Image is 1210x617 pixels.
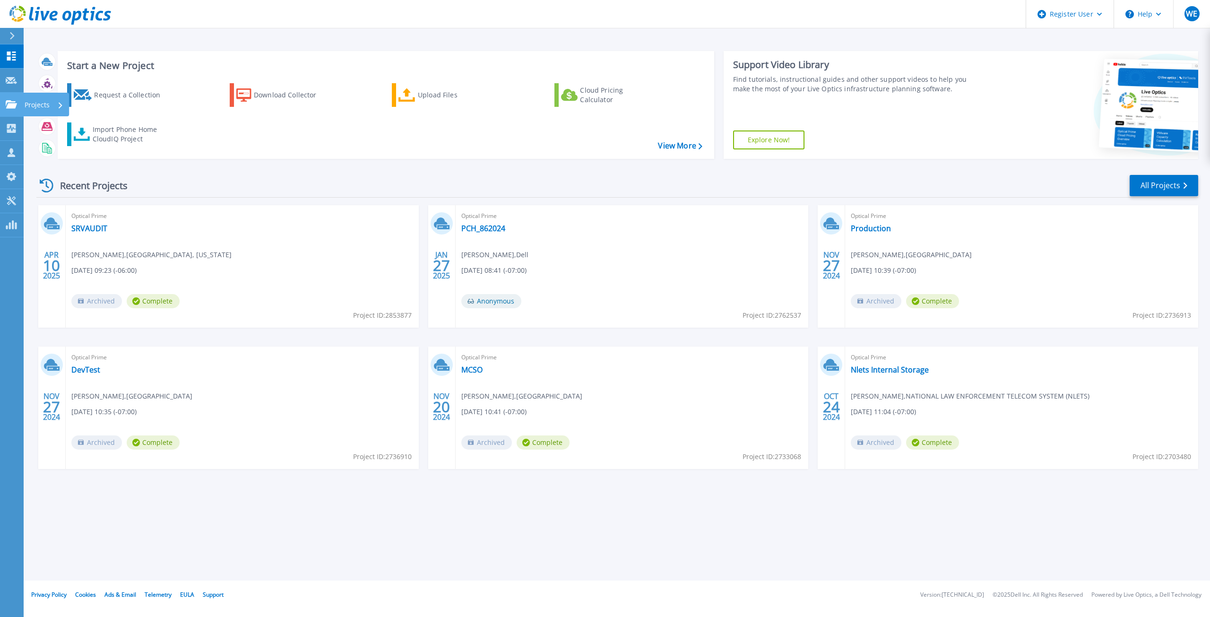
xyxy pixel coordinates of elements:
[822,390,840,424] div: OCT 2024
[203,591,224,599] a: Support
[71,224,107,233] a: SRVAUDIT
[145,591,172,599] a: Telemetry
[31,591,67,599] a: Privacy Policy
[823,261,840,269] span: 27
[461,294,521,308] span: Anonymous
[432,248,450,283] div: JAN 2025
[71,435,122,450] span: Archived
[658,141,702,150] a: View More
[1091,592,1201,598] li: Powered by Live Optics, a Dell Technology
[851,250,972,260] span: [PERSON_NAME] , [GEOGRAPHIC_DATA]
[993,592,1083,598] li: © 2025 Dell Inc. All Rights Reserved
[43,261,60,269] span: 10
[823,403,840,411] span: 24
[71,391,192,401] span: [PERSON_NAME] , [GEOGRAPHIC_DATA]
[822,248,840,283] div: NOV 2024
[461,224,505,233] a: PCH_862024
[851,365,929,374] a: Nlets Internal Storage
[71,294,122,308] span: Archived
[254,86,329,104] div: Download Collector
[353,452,412,462] span: Project ID: 2736910
[418,86,493,104] div: Upload Files
[353,310,412,321] span: Project ID: 2853877
[517,435,570,450] span: Complete
[851,211,1193,221] span: Optical Prime
[433,261,450,269] span: 27
[461,352,803,363] span: Optical Prime
[94,86,170,104] div: Request a Collection
[461,391,582,401] span: [PERSON_NAME] , [GEOGRAPHIC_DATA]
[461,435,512,450] span: Archived
[180,591,194,599] a: EULA
[461,407,527,417] span: [DATE] 10:41 (-07:00)
[851,294,901,308] span: Archived
[461,265,527,276] span: [DATE] 08:41 (-07:00)
[733,59,978,71] div: Support Video Library
[851,407,916,417] span: [DATE] 11:04 (-07:00)
[1132,310,1191,321] span: Project ID: 2736913
[67,83,173,107] a: Request a Collection
[71,250,232,260] span: [PERSON_NAME] , [GEOGRAPHIC_DATA], [US_STATE]
[461,211,803,221] span: Optical Prime
[851,391,1089,401] span: [PERSON_NAME] , NATIONAL LAW ENFORCEMENT TELECOM SYSTEM (NLETS)
[43,390,60,424] div: NOV 2024
[851,435,901,450] span: Archived
[461,250,528,260] span: [PERSON_NAME] , Dell
[851,224,891,233] a: Production
[743,310,801,321] span: Project ID: 2762537
[392,83,497,107] a: Upload Files
[71,365,100,374] a: DevTest
[43,248,60,283] div: APR 2025
[71,352,413,363] span: Optical Prime
[432,390,450,424] div: NOV 2024
[71,407,137,417] span: [DATE] 10:35 (-07:00)
[851,265,916,276] span: [DATE] 10:39 (-07:00)
[104,591,136,599] a: Ads & Email
[906,435,959,450] span: Complete
[920,592,984,598] li: Version: [TECHNICAL_ID]
[230,83,335,107] a: Download Collector
[580,86,656,104] div: Cloud Pricing Calculator
[1132,452,1191,462] span: Project ID: 2703480
[25,93,50,117] p: Projects
[43,403,60,411] span: 27
[851,352,1193,363] span: Optical Prime
[75,591,96,599] a: Cookies
[1186,10,1197,17] span: WE
[733,75,978,94] div: Find tutorials, instructional guides and other support videos to help you make the most of your L...
[71,265,137,276] span: [DATE] 09:23 (-06:00)
[67,61,702,71] h3: Start a New Project
[1130,175,1198,196] a: All Projects
[433,403,450,411] span: 20
[71,211,413,221] span: Optical Prime
[743,452,801,462] span: Project ID: 2733068
[733,130,805,149] a: Explore Now!
[906,294,959,308] span: Complete
[93,125,166,144] div: Import Phone Home CloudIQ Project
[127,435,180,450] span: Complete
[461,365,483,374] a: MCSO
[554,83,660,107] a: Cloud Pricing Calculator
[127,294,180,308] span: Complete
[36,174,140,197] div: Recent Projects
